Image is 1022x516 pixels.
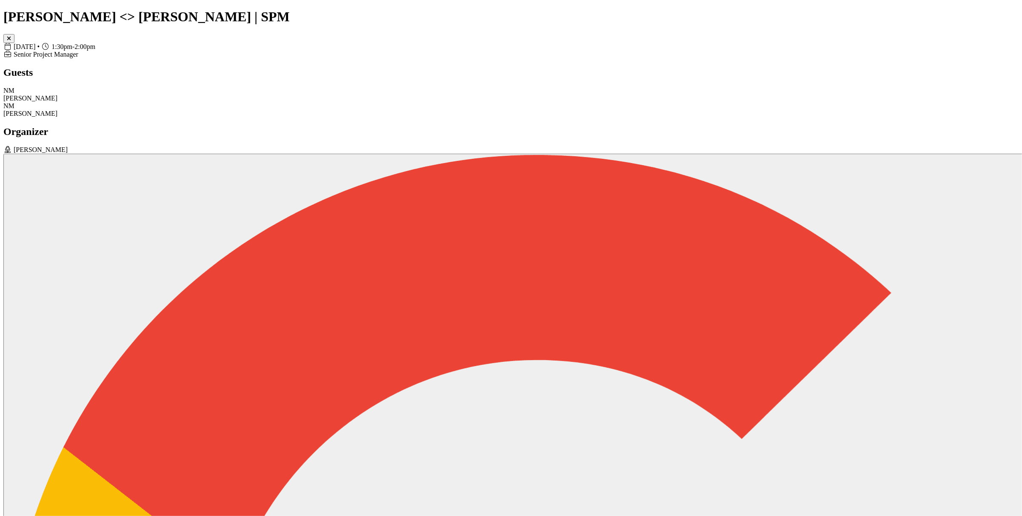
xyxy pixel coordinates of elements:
div: [PERSON_NAME] [3,87,1019,102]
time: [DATE] [14,43,36,50]
div: Senior Project Manager [3,51,1019,58]
div: [PERSON_NAME] [3,126,1019,154]
h1: [PERSON_NAME] <> [PERSON_NAME] | SPM [3,9,1019,25]
time: 1:30pm [51,43,72,50]
span: - [41,43,95,50]
span: NM [3,102,14,109]
h2: Guests [3,67,1019,78]
div: [PERSON_NAME] [3,102,1019,118]
span: • [37,43,40,50]
span: NM [3,87,14,94]
time: 2:00pm [74,43,95,50]
h2: Organizer [3,126,1019,138]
